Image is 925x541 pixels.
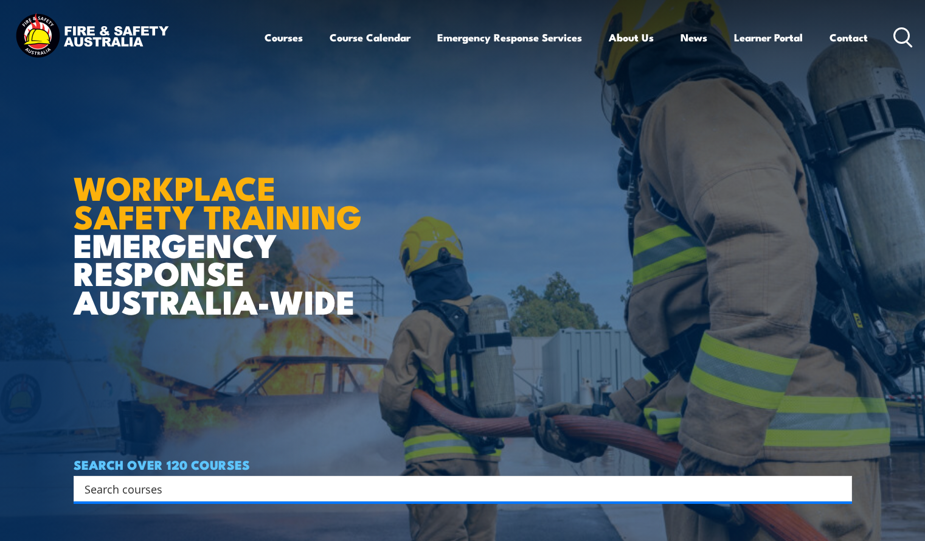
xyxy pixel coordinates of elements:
h4: SEARCH OVER 120 COURSES [74,458,852,471]
button: Search magnifier button [831,480,848,497]
form: Search form [87,480,828,497]
a: Learner Portal [734,21,803,54]
h1: EMERGENCY RESPONSE AUSTRALIA-WIDE [74,142,371,315]
a: Courses [265,21,303,54]
a: Contact [830,21,868,54]
a: About Us [609,21,654,54]
a: News [681,21,707,54]
a: Course Calendar [330,21,411,54]
a: Emergency Response Services [437,21,582,54]
strong: WORKPLACE SAFETY TRAINING [74,161,362,240]
input: Search input [85,480,825,498]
